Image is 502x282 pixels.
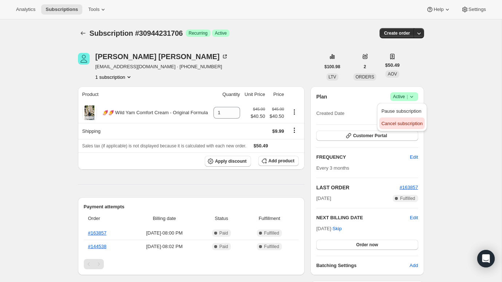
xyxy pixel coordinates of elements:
[84,203,299,210] h2: Payment attempts
[468,7,486,12] span: Settings
[84,4,111,15] button: Tools
[316,184,400,191] h2: LAST ORDER
[272,107,284,111] small: $45.00
[381,108,421,114] span: Pause subscription
[289,108,300,116] button: Product actions
[84,210,128,227] th: Order
[254,143,268,148] span: $50.49
[215,30,227,36] span: Active
[12,4,40,15] button: Analytics
[356,74,374,80] span: ORDERS
[379,105,425,117] button: Pause subscription
[215,158,247,164] span: Apply discount
[78,28,88,38] button: Subscriptions
[16,7,35,12] span: Analytics
[95,53,228,60] div: [PERSON_NAME] [PERSON_NAME]
[264,230,279,236] span: Fulfilled
[130,243,199,250] span: [DATE] · 08:02 PM
[84,259,299,269] nav: Pagination
[410,154,418,161] span: Edit
[434,7,443,12] span: Help
[400,185,418,190] a: #163857
[364,64,366,70] span: 2
[219,230,228,236] span: Paid
[359,62,370,72] button: 2
[316,226,342,231] span: [DATE] ·
[477,250,495,267] div: Open Intercom Messenger
[457,4,490,15] button: Settings
[316,262,409,269] h6: Batching Settings
[130,229,199,237] span: [DATE] · 08:00 PM
[379,117,425,129] button: Cancel subscription
[316,110,344,117] span: Created Date
[244,215,294,222] span: Fulfillment
[381,121,423,126] span: Cancel subscription
[316,154,410,161] h2: FREQUENCY
[405,260,422,271] button: Add
[316,165,349,171] span: Every 3 months
[316,93,327,100] h2: Plan
[272,128,284,134] span: $9.99
[46,7,78,12] span: Subscriptions
[316,240,418,250] button: Order now
[90,29,183,37] span: Subscription #30944231706
[380,28,414,38] button: Create order
[219,244,228,250] span: Paid
[189,30,208,36] span: Recurring
[407,94,408,100] span: |
[329,74,336,80] span: LTV
[78,123,211,139] th: Shipping
[270,113,284,120] span: $40.50
[203,215,240,222] span: Status
[422,4,455,15] button: Help
[88,230,107,236] a: #163857
[356,242,378,248] span: Order now
[97,109,208,116] div: 🍠🍠 Wild Yam Comfort Cream - Original Formula
[388,72,397,77] span: AOV
[410,214,418,221] button: Edit
[316,195,331,202] span: [DATE]
[289,126,300,134] button: Shipping actions
[242,86,267,103] th: Unit Price
[264,244,279,250] span: Fulfilled
[95,73,133,81] button: Product actions
[353,133,387,139] span: Customer Portal
[130,215,199,222] span: Billing date
[258,156,299,166] button: Add product
[393,93,415,100] span: Active
[251,113,265,120] span: $40.50
[320,62,345,72] button: $100.98
[78,53,90,65] span: Chantil McCormick
[268,158,294,164] span: Add product
[385,62,400,69] span: $50.49
[205,156,251,167] button: Apply discount
[88,244,107,249] a: #144538
[333,225,342,232] span: Skip
[328,223,346,235] button: Skip
[267,86,286,103] th: Price
[211,86,242,103] th: Quantity
[316,131,418,141] button: Customer Portal
[384,30,410,36] span: Create order
[405,151,422,163] button: Edit
[41,4,82,15] button: Subscriptions
[253,107,265,111] small: $45.00
[88,7,99,12] span: Tools
[316,214,410,221] h2: NEXT BILLING DATE
[400,184,418,191] button: #163857
[400,196,415,201] span: Fulfilled
[78,86,211,103] th: Product
[325,64,340,70] span: $100.98
[95,63,228,70] span: [EMAIL_ADDRESS][DOMAIN_NAME] · [PHONE_NUMBER]
[82,143,247,148] span: Sales tax (if applicable) is not displayed because it is calculated with each new order.
[409,262,418,269] span: Add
